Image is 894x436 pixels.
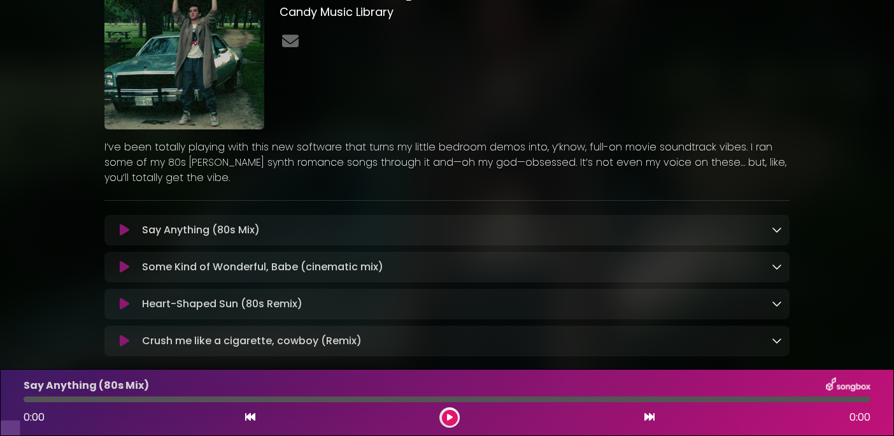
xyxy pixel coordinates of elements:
p: I’ve been totally playing with this new software that turns my little bedroom demos into, y’know,... [104,140,790,185]
img: songbox-logo-white.png [826,377,870,394]
p: Heart-Shaped Sun (80s Remix) [142,296,302,312]
p: Some Kind of Wonderful, Babe (cinematic mix) [142,259,383,275]
h3: Candy Music Library [280,5,790,19]
p: Say Anything (80s Mix) [142,222,260,238]
p: Crush me like a cigarette, cowboy (Remix) [142,333,362,349]
p: Say Anything (80s Mix) [24,378,149,393]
